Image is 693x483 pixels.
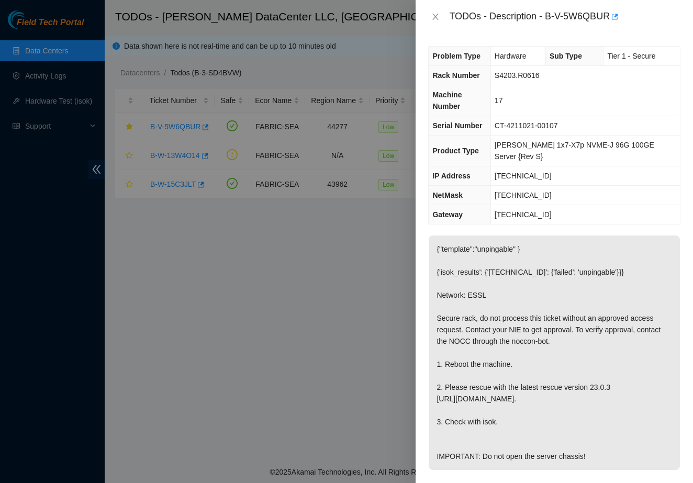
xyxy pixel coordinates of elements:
span: [TECHNICAL_ID] [495,191,552,199]
span: NetMask [432,191,463,199]
span: Sub Type [550,52,582,60]
span: Gateway [432,210,463,219]
span: CT-4211021-00107 [495,121,558,130]
span: Rack Number [432,71,479,80]
div: TODOs - Description - B-V-5W6QBUR [449,8,680,25]
span: Hardware [495,52,527,60]
span: close [431,13,440,21]
span: [TECHNICAL_ID] [495,172,552,180]
span: Serial Number [432,121,482,130]
span: S4203.R0616 [495,71,540,80]
span: IP Address [432,172,470,180]
span: [TECHNICAL_ID] [495,210,552,219]
span: Machine Number [432,91,462,110]
span: 17 [495,96,503,105]
button: Close [428,12,443,22]
span: Problem Type [432,52,480,60]
span: Tier 1 - Secure [607,52,655,60]
p: {"template":"unpingable" } {'isok_results': {'[TECHNICAL_ID]': {'failed': 'unpingable'}}} Network... [429,235,680,470]
span: Product Type [432,147,478,155]
span: [PERSON_NAME] 1x7-X7p NVME-J 96G 100GE Server {Rev S} [495,141,654,161]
